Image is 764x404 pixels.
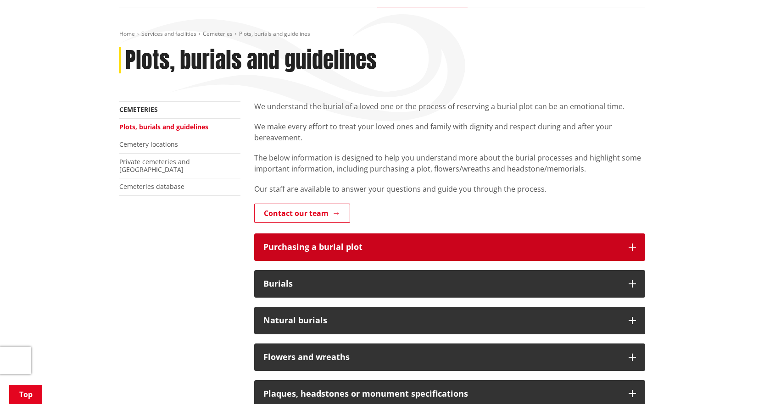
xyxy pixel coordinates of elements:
button: Burials [254,270,645,298]
a: Cemetery locations [119,140,178,149]
a: Cemeteries [119,105,158,114]
p: We make every effort to treat your loved ones and family with dignity and respect during and afte... [254,121,645,143]
a: Contact our team [254,204,350,223]
div: Flowers and wreaths [263,353,619,362]
iframe: Messenger Launcher [722,365,755,398]
div: Plaques, headstones or monument specifications [263,389,619,398]
span: Plots, burials and guidelines [239,30,310,38]
nav: breadcrumb [119,30,645,38]
div: Purchasing a burial plot [263,243,619,252]
button: Purchasing a burial plot [254,233,645,261]
button: Natural burials [254,307,645,334]
button: Flowers and wreaths [254,343,645,371]
a: Cemeteries database [119,182,184,191]
a: Private cemeteries and [GEOGRAPHIC_DATA] [119,157,190,174]
p: We understand the burial of a loved one or the process of reserving a burial plot can be an emoti... [254,101,645,112]
h1: Plots, burials and guidelines [125,47,377,74]
a: Cemeteries [203,30,233,38]
div: Natural burials [263,316,619,325]
a: Services and facilities [141,30,196,38]
p: The below information is designed to help you understand more about the burial processes and high... [254,152,645,174]
p: Our staff are available to answer your questions and guide you through the process. [254,183,645,194]
a: Top [9,385,42,404]
a: Home [119,30,135,38]
div: Burials [263,279,619,288]
a: Plots, burials and guidelines [119,122,208,131]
